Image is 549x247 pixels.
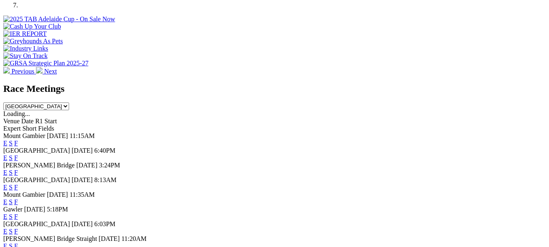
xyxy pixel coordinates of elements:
[11,68,34,75] span: Previous
[21,118,34,125] span: Date
[69,132,95,139] span: 11:15AM
[3,206,22,213] span: Gawler
[3,140,7,147] a: E
[9,213,13,220] a: S
[3,220,70,227] span: [GEOGRAPHIC_DATA]
[3,68,36,75] a: Previous
[3,67,10,73] img: chevron-left-pager-white.svg
[3,191,45,198] span: Mount Gambier
[38,125,54,132] span: Fields
[121,235,147,242] span: 11:20AM
[36,68,57,75] a: Next
[3,176,70,183] span: [GEOGRAPHIC_DATA]
[44,68,57,75] span: Next
[99,235,120,242] span: [DATE]
[94,147,116,154] span: 6:40PM
[94,220,116,227] span: 6:03PM
[72,147,93,154] span: [DATE]
[76,162,98,169] span: [DATE]
[3,213,7,220] a: E
[9,169,13,176] a: S
[24,206,45,213] span: [DATE]
[3,125,21,132] span: Expert
[69,191,95,198] span: 11:35AM
[3,45,48,52] img: Industry Links
[3,132,45,139] span: Mount Gambier
[3,60,88,67] img: GRSA Strategic Plan 2025-27
[3,110,30,117] span: Loading...
[3,184,7,191] a: E
[72,220,93,227] span: [DATE]
[22,125,37,132] span: Short
[3,52,47,60] img: Stay On Track
[3,38,63,45] img: Greyhounds As Pets
[3,235,97,242] span: [PERSON_NAME] Bridge Straight
[3,228,7,235] a: E
[14,169,18,176] a: F
[14,213,18,220] a: F
[9,154,13,161] a: S
[99,162,120,169] span: 3:24PM
[3,16,115,23] img: 2025 TAB Adelaide Cup - On Sale Now
[9,140,13,147] a: S
[3,118,20,125] span: Venue
[14,154,18,161] a: F
[3,83,546,94] h2: Race Meetings
[3,30,47,38] img: IER REPORT
[14,198,18,205] a: F
[14,184,18,191] a: F
[9,184,13,191] a: S
[72,176,93,183] span: [DATE]
[36,67,43,73] img: chevron-right-pager-white.svg
[9,228,13,235] a: S
[35,118,57,125] span: R1 Start
[3,23,61,30] img: Cash Up Your Club
[3,162,75,169] span: [PERSON_NAME] Bridge
[94,176,117,183] span: 8:13AM
[47,206,68,213] span: 5:18PM
[47,132,68,139] span: [DATE]
[3,169,7,176] a: E
[14,228,18,235] a: F
[3,154,7,161] a: E
[47,191,68,198] span: [DATE]
[3,147,70,154] span: [GEOGRAPHIC_DATA]
[14,140,18,147] a: F
[9,198,13,205] a: S
[3,198,7,205] a: E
